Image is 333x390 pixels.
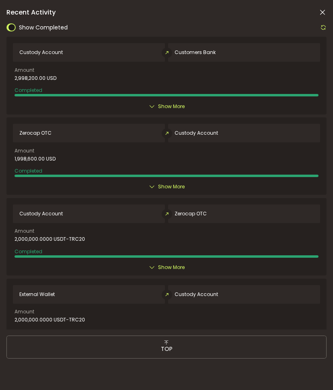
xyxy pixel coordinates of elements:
span: 2,000,000.0000 USDT-TRC20 [15,317,85,323]
span: Show More [158,102,185,111]
span: Completed [15,248,42,255]
span: Zerocap OTC [19,130,52,136]
span: Custody Account [19,211,63,217]
span: Custody Account [175,292,218,297]
span: Customers Bank [175,50,216,55]
span: External Wallet [19,292,55,297]
span: Completed [15,329,42,336]
span: Amount [15,148,34,153]
span: Show Completed [19,23,68,32]
span: 1,998,600.00 USD [15,156,56,162]
span: Show More [158,183,185,191]
span: 2,998,200.00 USD [15,75,56,81]
span: Zerocap OTC [175,211,207,217]
span: Completed [15,167,42,174]
div: 聊天小工具 [236,303,333,390]
span: Amount [15,229,34,234]
span: Show More [158,263,185,271]
span: Completed [15,87,42,94]
span: TOP [161,345,173,353]
span: Amount [15,68,34,73]
span: Amount [15,309,34,314]
iframe: Chat Widget [236,303,333,390]
span: Custody Account [19,50,63,55]
span: 2,000,000.0000 USDT-TRC20 [15,236,85,242]
span: Custody Account [175,130,218,136]
span: Recent Activity [6,9,56,16]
